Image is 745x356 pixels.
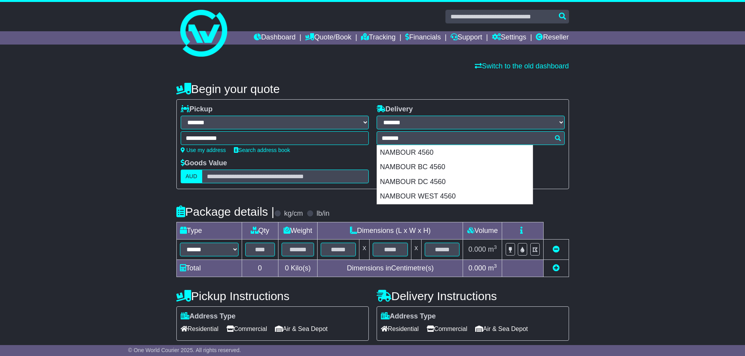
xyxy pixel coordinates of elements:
[128,347,241,353] span: © One World Courier 2025. All rights reserved.
[377,160,533,175] div: NAMBOUR BC 4560
[181,323,219,335] span: Residential
[176,290,369,302] h4: Pickup Instructions
[451,31,482,45] a: Support
[553,264,560,272] a: Add new item
[427,323,467,335] span: Commercial
[377,290,569,302] h4: Delivery Instructions
[278,222,318,240] td: Weight
[226,323,267,335] span: Commercial
[181,159,227,168] label: Goods Value
[242,260,278,277] td: 0
[181,312,236,321] label: Address Type
[176,260,242,277] td: Total
[377,105,413,114] label: Delivery
[377,175,533,190] div: NAMBOUR DC 4560
[492,31,526,45] a: Settings
[359,240,370,260] td: x
[494,244,497,250] sup: 3
[475,62,569,70] a: Switch to the old dashboard
[285,264,289,272] span: 0
[176,222,242,240] td: Type
[469,264,486,272] span: 0.000
[176,82,569,95] h4: Begin your quote
[305,31,351,45] a: Quote/Book
[377,189,533,204] div: NAMBOUR WEST 4560
[488,245,497,253] span: m
[475,323,528,335] span: Air & Sea Depot
[275,323,328,335] span: Air & Sea Depot
[463,222,502,240] td: Volume
[405,31,441,45] a: Financials
[377,131,565,145] typeahead: Please provide city
[176,205,275,218] h4: Package details |
[316,209,329,218] label: lb/in
[469,245,486,253] span: 0.000
[181,147,226,153] a: Use my address
[242,222,278,240] td: Qty
[234,147,290,153] a: Search address book
[181,105,213,114] label: Pickup
[381,312,436,321] label: Address Type
[536,31,569,45] a: Reseller
[318,222,463,240] td: Dimensions (L x W x H)
[361,31,395,45] a: Tracking
[494,263,497,269] sup: 3
[377,145,533,160] div: NAMBOUR 4560
[488,264,497,272] span: m
[553,245,560,253] a: Remove this item
[284,209,303,218] label: kg/cm
[254,31,296,45] a: Dashboard
[181,170,203,183] label: AUD
[411,240,421,260] td: x
[381,323,419,335] span: Residential
[318,260,463,277] td: Dimensions in Centimetre(s)
[278,260,318,277] td: Kilo(s)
